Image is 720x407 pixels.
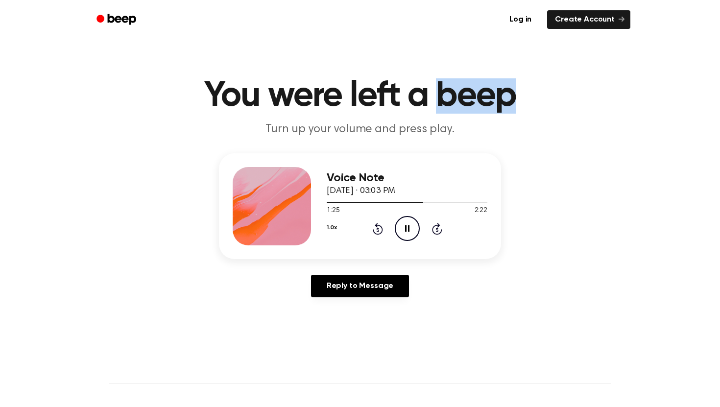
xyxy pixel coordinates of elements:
[547,10,630,29] a: Create Account
[311,275,409,297] a: Reply to Message
[475,206,487,216] span: 2:22
[327,187,395,195] span: [DATE] · 03:03 PM
[109,78,611,114] h1: You were left a beep
[327,219,336,236] button: 1.0x
[90,10,145,29] a: Beep
[500,8,541,31] a: Log in
[327,171,487,185] h3: Voice Note
[172,121,548,138] p: Turn up your volume and press play.
[327,206,339,216] span: 1:25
